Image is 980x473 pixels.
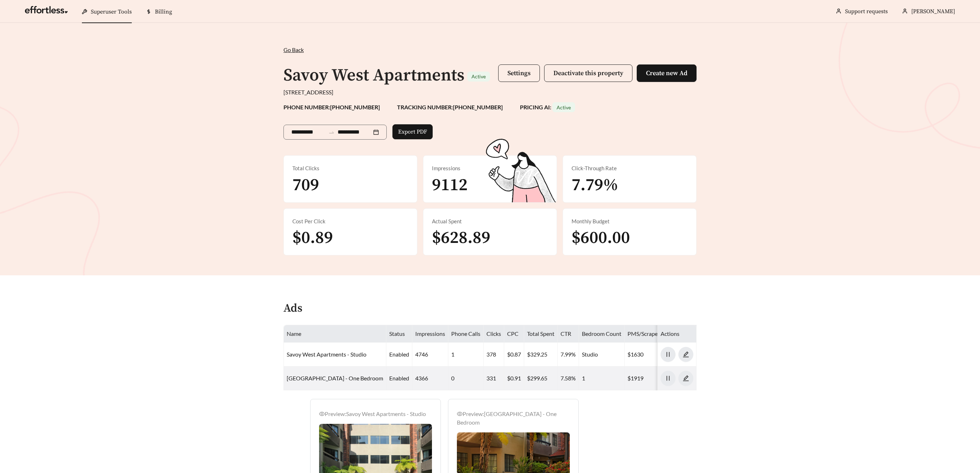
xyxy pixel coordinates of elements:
div: Click-Through Rate [572,164,688,172]
td: 0 [448,367,484,390]
strong: PHONE NUMBER: [PHONE_NUMBER] [283,104,380,110]
td: $0.91 [504,367,524,390]
span: to [328,129,335,135]
td: 378 [484,343,504,367]
th: Impressions [412,325,448,343]
div: Total Clicks [292,164,408,172]
a: edit [678,351,693,358]
span: swap-right [328,129,335,136]
a: Support requests [845,8,888,15]
span: $600.00 [572,227,630,249]
div: Preview: [GEOGRAPHIC_DATA] - One Bedroom [457,410,570,427]
span: Export PDF [398,128,427,136]
td: 331 [484,367,504,390]
span: enabled [389,375,409,381]
span: Active [471,73,486,79]
span: edit [679,375,693,381]
button: pause [661,371,676,386]
div: Impressions [432,164,548,172]
span: 9112 [432,175,468,196]
a: edit [678,375,693,381]
span: 7.79% [572,175,618,196]
th: Total Spent [524,325,558,343]
th: Phone Calls [448,325,484,343]
button: edit [678,347,693,362]
span: CTR [561,330,571,337]
td: $329.25 [524,343,558,367]
span: Settings [507,69,531,77]
a: [GEOGRAPHIC_DATA] - One Bedroom [287,375,383,381]
span: eye [457,411,463,417]
span: $0.89 [292,227,333,249]
span: Go Back [283,46,304,53]
th: Clicks [484,325,504,343]
td: 4746 [412,343,448,367]
th: Name [284,325,386,343]
button: Deactivate this property [544,64,632,82]
button: Settings [498,64,540,82]
span: CPC [507,330,518,337]
div: [STREET_ADDRESS] [283,88,697,97]
span: enabled [389,351,409,358]
td: $299.65 [524,367,558,390]
span: 709 [292,175,319,196]
td: 1 [448,343,484,367]
th: Bedroom Count [579,325,625,343]
td: 1 [579,367,625,390]
span: [PERSON_NAME] [911,8,955,15]
span: $628.89 [432,227,490,249]
strong: TRACKING NUMBER: [PHONE_NUMBER] [397,104,503,110]
a: Savoy West Apartments - Studio [287,351,366,358]
span: Active [557,104,571,110]
span: Deactivate this property [553,69,623,77]
strong: PRICING AI: [520,104,575,110]
th: Status [386,325,412,343]
div: Monthly Budget [572,217,688,225]
div: Cost Per Click [292,217,408,225]
th: PMS/Scraper Unit Price [625,325,689,343]
div: Actual Spent [432,217,548,225]
h1: Savoy West Apartments [283,65,464,86]
span: Billing [155,8,172,15]
td: 7.99% [558,343,579,367]
span: pause [661,351,675,358]
button: Create new Ad [637,64,697,82]
button: Export PDF [392,124,433,139]
td: 4366 [412,367,448,390]
td: $1630 [625,343,689,367]
span: Superuser Tools [91,8,132,15]
button: edit [678,371,693,386]
td: $1919 [625,367,689,390]
td: Studio [579,343,625,367]
span: pause [661,375,675,381]
td: $0.87 [504,343,524,367]
th: Actions [658,325,697,343]
h4: Ads [283,302,302,315]
span: Create new Ad [646,69,687,77]
td: 7.58% [558,367,579,390]
button: pause [661,347,676,362]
